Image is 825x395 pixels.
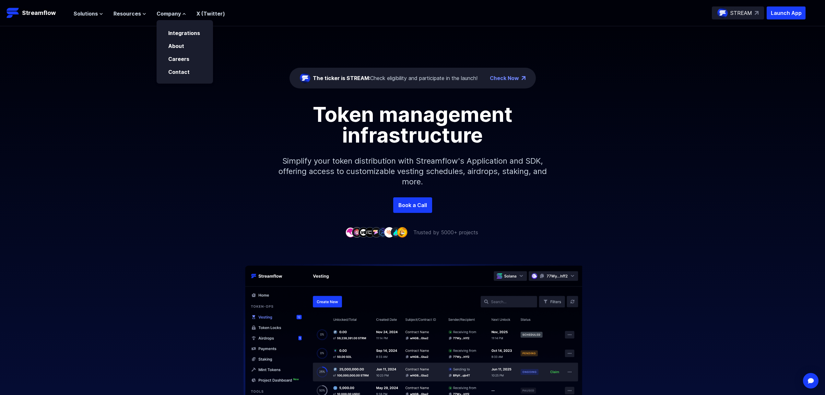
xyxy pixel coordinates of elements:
[358,227,369,237] img: company-3
[6,6,67,19] a: Streamflow
[300,73,310,83] img: streamflow-logo-circle.png
[755,11,759,15] img: top-right-arrow.svg
[157,10,186,17] button: Company
[384,227,395,237] img: company-7
[196,10,225,17] a: X (Twitter)
[378,227,388,237] img: company-6
[74,10,98,17] span: Solutions
[313,75,370,81] span: The ticker is STREAM:
[803,373,819,389] div: Open Intercom Messenger
[393,197,432,213] a: Book a Call
[113,10,146,17] button: Resources
[74,10,103,17] button: Solutions
[345,227,356,237] img: company-1
[413,228,478,236] p: Trusted by 5000+ projects
[113,10,141,17] span: Resources
[365,227,375,237] img: company-4
[391,227,401,237] img: company-8
[490,74,519,82] a: Check Now
[273,145,552,197] p: Simplify your token distribution with Streamflow's Application and SDK, offering access to custom...
[168,56,189,62] a: Careers
[767,6,806,19] button: Launch App
[267,104,559,145] h1: Token management infrastructure
[22,8,56,17] p: Streamflow
[717,8,728,18] img: streamflow-logo-circle.png
[168,30,200,36] a: Integrations
[157,10,181,17] span: Company
[352,227,362,237] img: company-2
[168,69,190,75] a: Contact
[730,9,752,17] p: STREAM
[168,43,184,49] a: About
[522,76,525,80] img: top-right-arrow.png
[712,6,764,19] a: STREAM
[371,227,382,237] img: company-5
[6,6,19,19] img: Streamflow Logo
[313,74,477,82] div: Check eligibility and participate in the launch!
[397,227,407,237] img: company-9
